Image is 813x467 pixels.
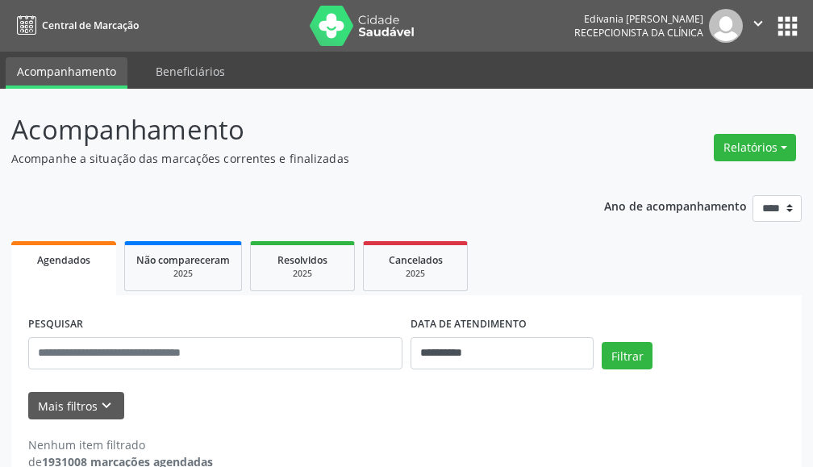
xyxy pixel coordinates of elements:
[574,12,703,26] div: Edivania [PERSON_NAME]
[11,110,565,150] p: Acompanhamento
[602,342,652,369] button: Filtrar
[28,312,83,337] label: PESQUISAR
[98,397,115,415] i: keyboard_arrow_down
[136,268,230,280] div: 2025
[11,150,565,167] p: Acompanhe a situação das marcações correntes e finalizadas
[709,9,743,43] img: img
[604,195,747,215] p: Ano de acompanhamento
[714,134,796,161] button: Relatórios
[6,57,127,89] a: Acompanhamento
[389,253,443,267] span: Cancelados
[574,26,703,40] span: Recepcionista da clínica
[42,19,139,32] span: Central de Marcação
[375,268,456,280] div: 2025
[773,12,802,40] button: apps
[136,253,230,267] span: Não compareceram
[28,392,124,420] button: Mais filtroskeyboard_arrow_down
[28,436,213,453] div: Nenhum item filtrado
[277,253,327,267] span: Resolvidos
[37,253,90,267] span: Agendados
[749,15,767,32] i: 
[11,12,139,39] a: Central de Marcação
[144,57,236,85] a: Beneficiários
[743,9,773,43] button: 
[411,312,527,337] label: DATA DE ATENDIMENTO
[262,268,343,280] div: 2025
